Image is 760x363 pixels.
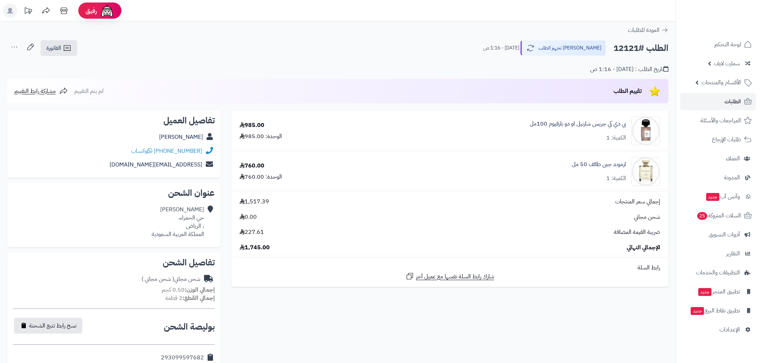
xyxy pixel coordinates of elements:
[14,87,56,95] span: مشاركة رابط التقييم
[159,133,203,141] a: [PERSON_NAME]
[698,287,740,297] span: تطبيق المتجر
[719,325,740,335] span: الإعدادات
[680,188,756,205] a: وآتس آبجديد
[520,41,606,56] button: [PERSON_NAME] تجهيز الطلب
[726,154,740,164] span: العملاء
[240,132,282,141] div: الوحدة: 985.00
[698,288,712,296] span: جديد
[724,96,741,107] span: الطلبات
[240,121,264,129] div: 985.00
[572,160,626,169] a: ارموند جين طائف 50 مل
[46,44,61,52] span: الفاتورة
[19,4,37,20] a: تحديثات المنصة
[724,173,740,183] span: المدونة
[614,228,660,236] span: ضريبة القيمة المضافة
[680,207,756,224] a: السلات المتروكة25
[697,212,707,220] span: 25
[85,6,97,15] span: رفيق
[162,286,215,294] small: 0.50 كجم
[628,26,659,34] span: العودة للطلبات
[706,193,719,201] span: جديد
[632,157,660,186] img: 5060238281539_ormonde_jayne_ta_if_edp_120ml__1-90x90.jpg
[606,174,626,183] div: الكمية: 1
[29,321,77,330] span: نسخ رابط تتبع الشحنة
[696,211,741,221] span: السلات المتروكة
[14,87,68,95] a: مشاركة رابط التقييم
[185,286,215,294] strong: إجمالي الوزن:
[709,230,740,240] span: أدوات التسويق
[680,131,756,148] a: طلبات الإرجاع
[164,322,215,331] h2: بوليصة الشحن
[701,77,741,88] span: الأقسام والمنتجات
[615,198,660,206] span: إجمالي سعر المنتجات
[13,116,215,125] h2: تفاصيل العميل
[234,264,666,272] div: رابط السلة
[161,354,204,362] div: 293099597682
[74,87,103,95] span: لم يتم التقييم
[634,213,660,221] span: شحن مجاني
[680,36,756,53] a: لوحة التحكم
[690,306,740,316] span: تطبيق نقاط البيع
[680,283,756,300] a: تطبيق المتجرجديد
[680,112,756,129] a: المراجعات والأسئلة
[714,58,740,69] span: سمارت لايف
[680,150,756,167] a: العملاء
[41,40,77,56] a: الفاتورة
[152,206,204,238] div: [PERSON_NAME] حي الحمراء، ، الرياض المملكة العربية السعودية
[14,318,82,334] button: نسخ رابط تتبع الشحنة
[131,147,152,155] a: واتساب
[680,93,756,110] a: الطلبات
[416,273,494,281] span: شارك رابط السلة نفسها مع عميل آخر
[691,307,704,315] span: جديد
[240,173,282,181] div: الوحدة: 760.00
[530,120,626,128] a: بي دي كي جريس شارنيل او دو بارفيوم 100مل
[240,244,270,252] span: 1,745.00
[726,249,740,259] span: التقارير
[406,272,494,281] a: شارك رابط السلة نفسها مع عميل آخر
[632,117,660,145] img: 1661080476-w4NcjAbgfJnaWDuN2PQLXe2IMQkTFC1yg6wV953y-90x90.jpg
[100,4,114,18] img: ai-face.png
[712,135,741,145] span: طلبات الإرجاع
[13,258,215,267] h2: تفاصيل الشحن
[700,115,741,126] span: المراجعات والأسئلة
[154,147,202,155] a: [PHONE_NUMBER]
[240,213,257,221] span: 0.00
[613,87,642,95] span: تقييم الطلب
[680,226,756,243] a: أدوات التسويق
[613,41,668,56] h2: الطلب #12121
[628,26,668,34] a: العودة للطلبات
[680,264,756,281] a: التطبيقات والخدمات
[13,189,215,197] h2: عنوان الشحن
[110,160,202,169] a: [EMAIL_ADDRESS][DOMAIN_NAME]
[680,302,756,319] a: تطبيق نقاط البيعجديد
[680,245,756,262] a: التقارير
[590,65,668,74] div: تاريخ الطلب : [DATE] - 1:16 ص
[714,39,741,49] span: لوحة التحكم
[606,134,626,142] div: الكمية: 1
[483,44,519,52] small: [DATE] - 1:16 ص
[627,244,660,252] span: الإجمالي النهائي
[705,192,740,202] span: وآتس آب
[711,19,753,34] img: logo-2.png
[240,198,269,206] span: 1,517.39
[142,275,174,283] span: ( شحن مجاني )
[680,169,756,186] a: المدونة
[182,294,215,302] strong: إجمالي القطع:
[696,268,740,278] span: التطبيقات والخدمات
[680,321,756,338] a: الإعدادات
[240,162,264,170] div: 760.00
[142,275,200,283] div: شحن مجاني
[165,294,215,302] small: 2 قطعة
[240,228,264,236] span: 227.61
